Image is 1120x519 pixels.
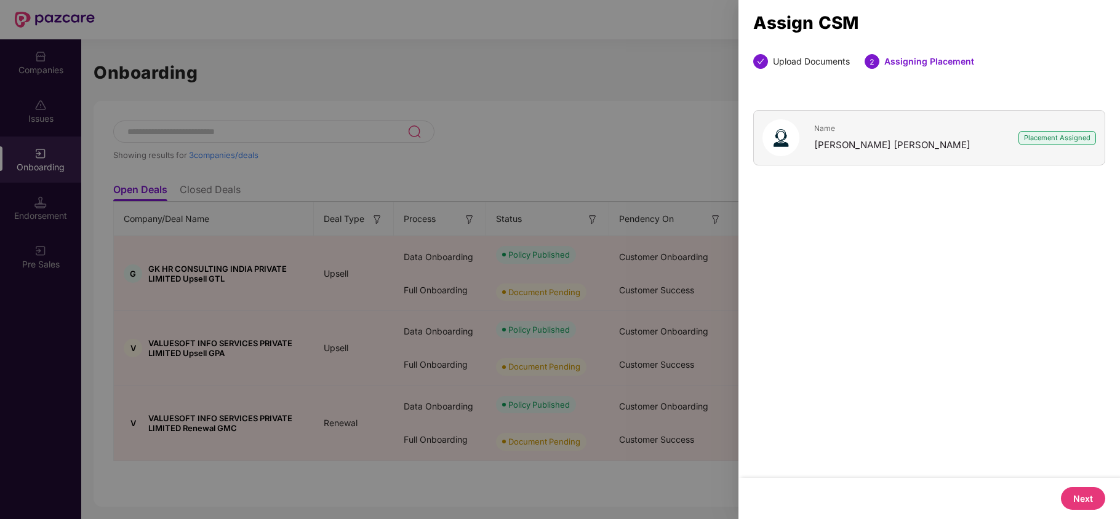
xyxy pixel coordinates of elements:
button: Next [1061,487,1105,510]
span: check [757,58,764,65]
span: [PERSON_NAME] [PERSON_NAME] [814,139,970,151]
div: Assigning Placement [884,54,974,69]
span: 2 [870,57,874,66]
div: Upload Documents [773,54,850,69]
img: svg+xml;base64,PHN2ZyB4bWxucz0iaHR0cDovL3d3dy53My5vcmcvMjAwMC9zdmciIHhtbG5zOnhsaW5rPSJodHRwOi8vd3... [762,119,799,156]
span: Name [814,124,970,133]
div: Assign CSM [753,16,1105,30]
div: Placement Assigned [1018,131,1096,145]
